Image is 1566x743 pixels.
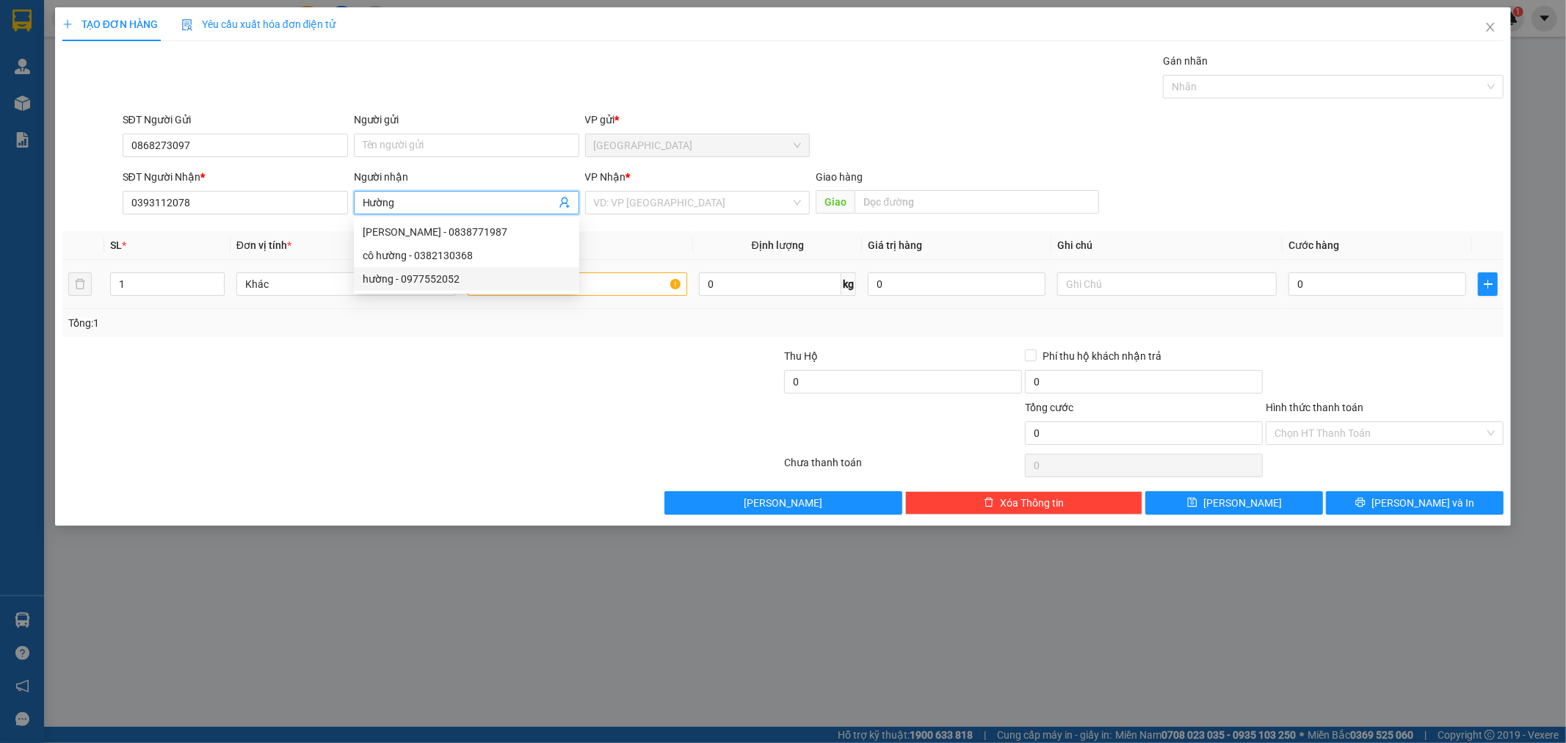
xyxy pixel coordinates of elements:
div: cô hường - 0382130368 [354,244,579,267]
button: plus [1478,272,1498,296]
span: Định lượng [752,239,804,251]
span: Cước hàng [1288,239,1339,251]
span: TẠO ĐƠN HÀNG [62,18,158,30]
span: Giá trị hàng [868,239,922,251]
span: kg [841,272,856,296]
span: Gửi: [12,12,35,28]
span: Yêu cầu xuất hóa đơn điện tử [181,18,336,30]
span: Sài Gòn [594,134,802,156]
span: VP Nhận [585,171,626,183]
input: Ghi Chú [1057,272,1277,296]
span: [PERSON_NAME] [1203,495,1282,511]
span: Nhận: [172,14,207,29]
div: [PERSON_NAME] - 0838771987 [363,224,570,240]
div: Chưa thanh toán [783,454,1024,480]
span: Xóa Thông tin [1000,495,1064,511]
div: 0911070825 [172,48,289,68]
span: close [1485,21,1496,33]
span: plus [1479,278,1497,290]
div: SĐT Người Gửi [123,112,348,128]
input: Dọc đường [855,190,1099,214]
span: plus [62,19,73,29]
span: Phí thu hộ khách nhận trả [1037,348,1167,364]
button: save[PERSON_NAME] [1145,491,1323,515]
span: user-add [559,197,570,209]
div: 100.000 [170,77,291,98]
div: Romen [172,12,289,30]
div: Trịnh Hường - 0838771987 [354,220,579,244]
div: Người nhận [354,169,579,185]
label: Gán nhãn [1163,55,1208,67]
label: Hình thức thanh toán [1266,402,1363,413]
span: SL [110,239,122,251]
span: CC : [170,81,190,96]
div: VP gửi [585,112,811,128]
div: hường - 0977552052 [363,271,570,287]
button: [PERSON_NAME] [664,491,902,515]
div: Tổng: 1 [68,315,604,331]
span: Giao hàng [816,171,863,183]
button: delete [68,272,92,296]
input: 0 [868,272,1045,296]
span: SL [139,105,159,126]
button: printer[PERSON_NAME] và In [1326,491,1504,515]
img: icon [181,19,193,31]
div: Người gửi [354,112,579,128]
button: Close [1470,7,1511,48]
span: Đơn vị tính [236,239,291,251]
div: Tên hàng: 2 bao ( : 2 ) [12,106,289,125]
div: [GEOGRAPHIC_DATA] [12,12,162,46]
div: SĐT Người Nhận [123,169,348,185]
span: printer [1355,497,1366,509]
span: delete [984,497,994,509]
div: [PERSON_NAME] [172,30,289,48]
span: [PERSON_NAME] [744,495,822,511]
span: Khác [245,273,447,295]
div: hường - 0977552052 [354,267,579,291]
span: Giao [816,190,855,214]
span: Thu Hộ [784,350,818,362]
th: Ghi chú [1051,231,1283,260]
div: cô hường - 0382130368 [363,247,570,264]
span: [PERSON_NAME] và In [1371,495,1474,511]
span: save [1187,497,1197,509]
span: Tổng cước [1025,402,1073,413]
button: deleteXóa Thông tin [905,491,1143,515]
